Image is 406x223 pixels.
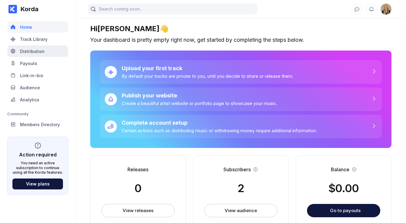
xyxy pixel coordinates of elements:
[100,115,382,138] a: Complete account setupCertain actions such as distributing music or withdrawing money require add...
[328,182,359,195] div: $ 0.00
[225,208,257,214] div: View audience
[381,4,391,15] div: Alina Verbenchuk
[90,37,391,43] div: Your dashboard is pretty empty right now, get started by completing the steps below.
[101,204,175,217] button: View releases
[7,111,68,116] div: Community
[122,128,317,133] div: Certain actions such as distributing music or withdrawing money require additional information.
[20,25,32,30] div: Home
[122,100,277,106] div: Create a beautiful artist website or portfolio page to showcase your music.
[330,208,361,213] div: Go to payouts
[122,92,277,99] div: Publish your website
[20,61,37,66] div: Payouts
[100,60,382,84] a: Upload your first trackBy default your tracks are private to you, until you decide to share or re...
[331,166,349,172] div: Balance
[7,70,68,82] a: Link-in-bio
[20,73,43,78] div: Link-in-bio
[12,161,63,175] div: You need an active subscription to continue using all the Korda features.
[20,122,60,127] div: Members Directory
[20,85,40,90] div: Audience
[123,208,153,214] div: View releases
[88,4,257,15] input: Search coming soon...
[7,94,68,106] a: Analytics
[134,182,141,195] div: 0
[7,33,68,45] a: Track Library
[17,5,38,13] div: Korda
[307,204,380,217] button: Go to payouts
[7,21,68,33] a: Home
[100,87,382,111] a: Publish your websiteCreate a beautiful artist website or portfolio page to showcase your music.
[20,37,48,42] div: Track Library
[20,49,45,54] div: Distribution
[90,24,391,33] div: Hi [PERSON_NAME] 👋
[12,179,63,189] button: View plans
[204,204,278,217] button: View audience
[7,82,68,94] a: Audience
[122,73,293,79] div: By default your tracks are private to you, until you decide to share or release them.
[238,182,244,195] div: 2
[7,57,68,70] a: Payouts
[381,4,391,15] img: 160x160
[7,45,68,57] a: Distribution
[122,120,317,126] div: Complete account setup
[127,166,148,172] div: Releases
[7,119,68,131] a: Members Directory
[122,65,293,71] div: Upload your first track
[223,166,251,172] div: Subscribers
[26,181,50,186] div: View plans
[19,152,57,158] div: Action required
[20,97,39,102] div: Analytics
